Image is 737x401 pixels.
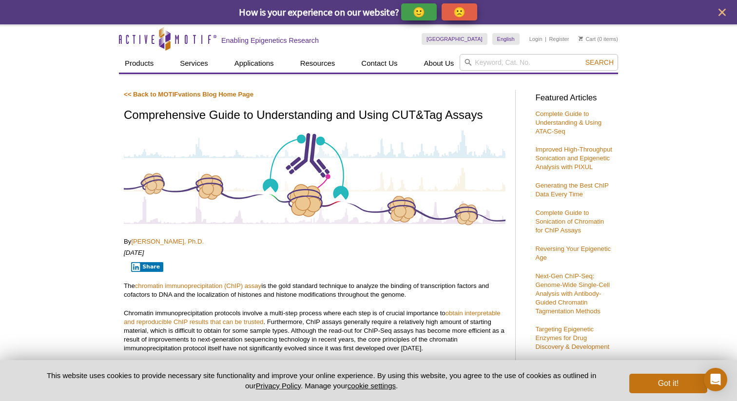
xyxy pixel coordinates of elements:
a: Applications [229,54,280,73]
a: [GEOGRAPHIC_DATA] [422,33,487,45]
a: chromatin immunoprecipitation (ChIP) assay [135,282,261,289]
h2: Enabling Epigenetics Research [221,36,319,45]
a: Contact Us [355,54,403,73]
em: [DATE] [124,249,144,256]
a: Register [549,36,569,42]
button: close [716,6,728,19]
a: Reversing Your Epigenetic Age [535,245,611,261]
a: Resources [294,54,341,73]
input: Keyword, Cat. No. [460,54,618,71]
a: About Us [418,54,460,73]
a: Complete Guide to Understanding & Using ATAC-Seq [535,110,601,135]
a: Cart [579,36,596,42]
a: Services [174,54,214,73]
button: Search [582,58,617,67]
a: Products [119,54,159,73]
button: cookie settings [348,382,396,390]
span: Search [585,58,614,66]
a: Privacy Policy [256,382,301,390]
a: << Back to MOTIFvations Blog Home Page [124,91,253,98]
a: Generating the Best ChIP Data Every Time [535,182,608,198]
button: Share [131,262,164,272]
a: obtain interpretable and reproducible ChIP results that can be trusted [124,309,501,325]
img: Antibody-Based Tagmentation Notes [124,129,505,226]
a: Targeting Epigenetic Enzymes for Drug Discovery & Development [535,325,609,350]
p: Chromatin immunoprecipitation protocols involve a multi-step process where each step is of crucia... [124,309,505,353]
img: Your Cart [579,36,583,41]
a: Login [529,36,543,42]
h1: Comprehensive Guide to Understanding and Using CUT&Tag Assays [124,109,505,123]
a: English [492,33,520,45]
p: By [124,237,505,246]
li: (0 items) [579,33,618,45]
span: How is your experience on our website? [239,6,399,18]
p: The is the gold standard technique to analyze the binding of transcription factors and cofactors ... [124,282,505,299]
div: Open Intercom Messenger [704,368,727,391]
button: Got it! [629,374,707,393]
p: This website uses cookies to provide necessary site functionality and improve your online experie... [30,370,613,391]
a: Improved High-Throughput Sonication and Epigenetic Analysis with PIXUL [535,146,612,171]
a: Complete Guide to Sonication of Chromatin for ChIP Assays [535,209,604,234]
h3: Featured Articles [535,94,613,102]
a: Next-Gen ChIP-Seq: Genome-Wide Single-Cell Analysis with Antibody-Guided Chromatin Tagmentation M... [535,272,609,315]
a: [PERSON_NAME], Ph.D. [131,238,204,245]
li: | [545,33,546,45]
p: 🙂 [413,6,425,18]
p: 🙁 [453,6,465,18]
